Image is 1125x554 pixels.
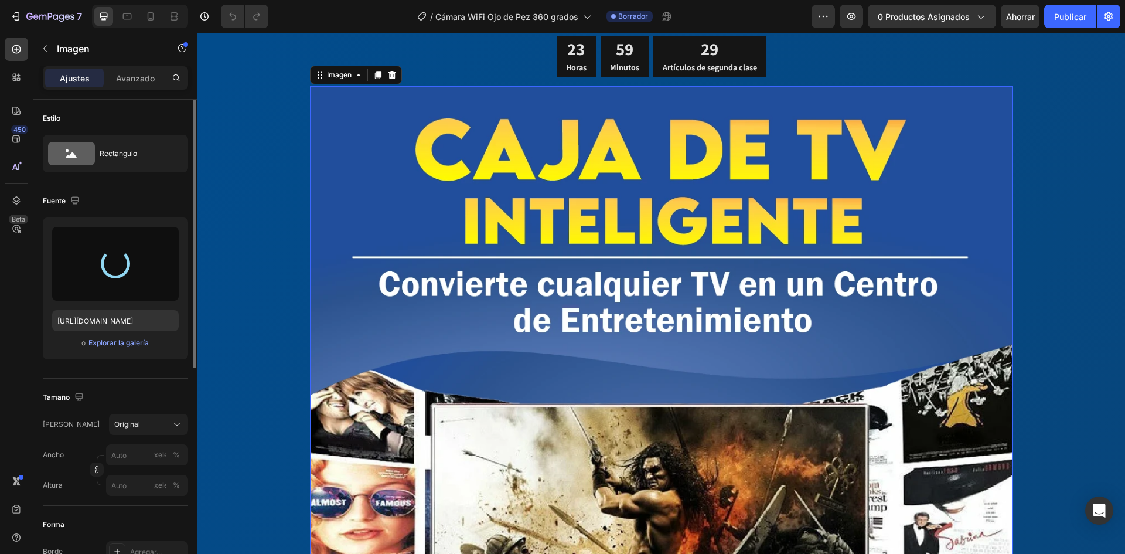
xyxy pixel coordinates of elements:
font: % [173,450,180,459]
button: 0 productos asignados [868,5,996,28]
font: % [173,481,180,490]
input: https://ejemplo.com/imagen.jpg [52,310,179,331]
div: Abrir Intercom Messenger [1085,497,1113,525]
font: Estilo [43,114,60,123]
button: Publicar [1044,5,1096,28]
div: Deshacer/Rehacer [221,5,268,28]
font: Explorar la galería [88,338,149,347]
font: Tamaño [43,393,70,402]
button: % [153,448,167,462]
font: [PERSON_NAME] [43,420,100,429]
font: Cámara WiFi Ojo de Pez 360 grados [435,12,578,22]
button: píxeles [169,448,183,462]
input: píxeles% [106,444,188,465]
font: 7 [77,11,82,22]
font: Beta [12,215,25,223]
iframe: Área de diseño [197,33,1125,554]
font: Ahorrar [1006,12,1035,22]
button: 7 [5,5,87,28]
button: Explorar la galería [88,337,149,349]
font: Ajustes [60,73,90,83]
button: % [153,478,167,492]
font: píxeles [148,450,172,459]
p: Imagen [57,42,156,56]
font: 450 [13,125,26,134]
font: Fuente [43,196,66,205]
font: Original [114,420,140,429]
input: píxeles% [106,475,188,496]
font: o [81,338,86,347]
font: Rectángulo [100,149,137,158]
font: Borrador [618,12,648,21]
font: Imagen [57,43,90,55]
font: píxeles [148,481,172,490]
font: 0 productos asignados [878,12,970,22]
font: Ancho [43,450,64,459]
font: Altura [43,481,63,490]
font: / [430,12,433,22]
font: Forma [43,520,64,529]
font: Publicar [1054,12,1086,22]
font: Avanzado [116,73,155,83]
button: píxeles [169,478,183,492]
button: Ahorrar [1001,5,1039,28]
button: Original [109,414,188,435]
